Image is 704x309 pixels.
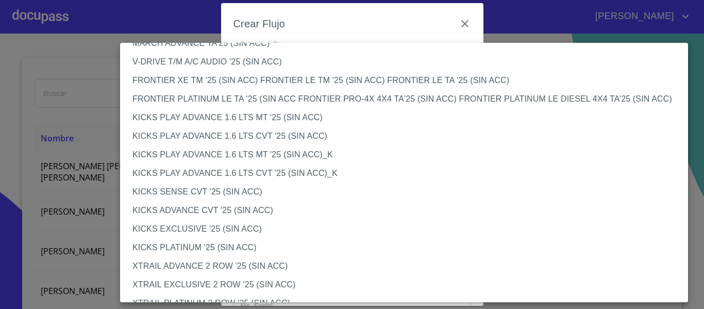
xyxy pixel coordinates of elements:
li: KICKS ADVANCE CVT '25 (SIN ACC) [120,201,696,220]
li: KICKS SENSE CVT '25 (SIN ACC) [120,183,696,201]
li: KICKS PLATINUM '25 (SIN ACC) [120,238,696,257]
li: V-DRIVE T/M A/C AUDIO '25 (SIN ACC) [120,53,696,71]
li: KICKS PLAY ADVANCE 1.6 LTS CVT '25 (SIN ACC) [120,127,696,145]
li: XTRAIL EXCLUSIVE 2 ROW '25 (SIN ACC) [120,275,696,294]
li: XTRAIL ADVANCE 2 ROW '25 (SIN ACC) [120,257,696,275]
li: KICKS PLAY ADVANCE 1.6 LTS CVT '25 (SIN ACC)_K [120,164,696,183]
li: FRONTIER PLATINUM LE TA '25 (SIN ACC FRONTIER PRO-4X 4X4 TA'25 (SIN ACC) FRONTIER PLATINUM LE DIE... [120,90,696,108]
li: MARCH ADVANCE TA'25 (SIN ACC) [120,34,696,53]
li: KICKS PLAY ADVANCE 1.6 LTS MT '25 (SIN ACC) [120,108,696,127]
li: FRONTIER XE TM '25 (SIN ACC) FRONTIER LE TM '25 (SIN ACC) FRONTIER LE TA '25 (SIN ACC) [120,71,696,90]
li: KICKS PLAY ADVANCE 1.6 LTS MT '25 (SIN ACC)_K [120,145,696,164]
li: KICKS EXCLUSIVE '25 (SIN ACC) [120,220,696,238]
